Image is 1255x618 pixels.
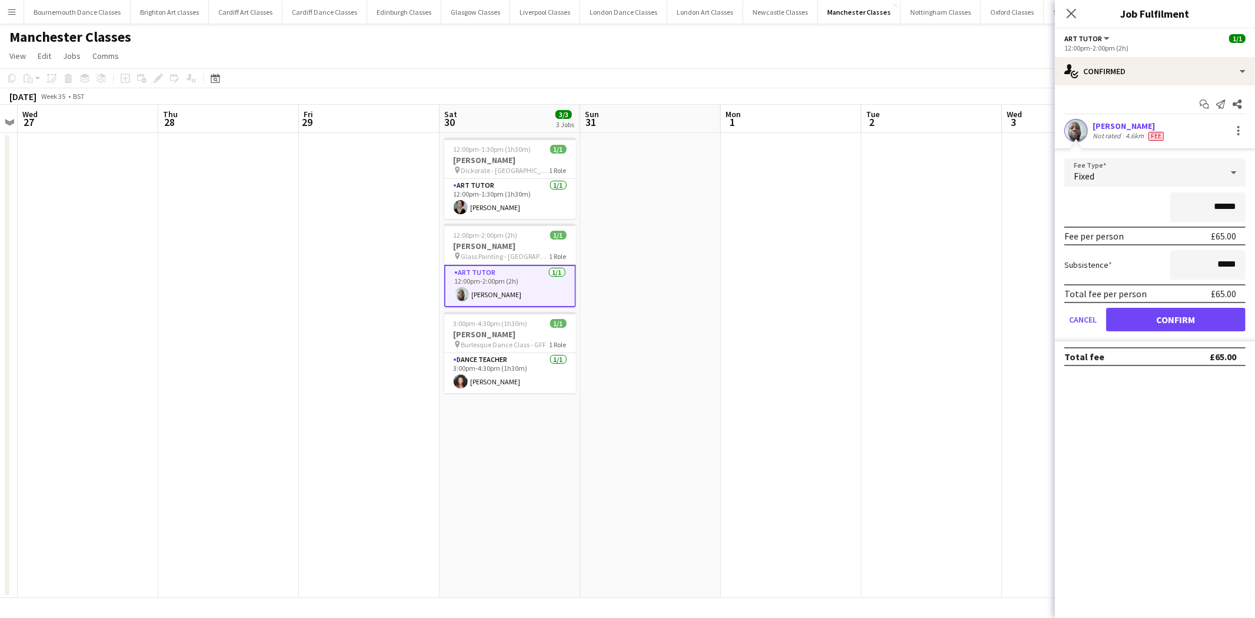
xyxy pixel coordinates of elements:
span: 12:00pm-2:00pm (2h) [454,231,518,240]
button: Edinburgh Classes [367,1,441,24]
span: Fri [304,109,313,119]
span: 1/1 [550,319,567,328]
span: Fixed [1074,170,1094,182]
span: 3 [1005,115,1022,129]
button: Newcastle Classes [743,1,818,24]
button: Oxford Classes [981,1,1044,24]
span: 1 Role [550,340,567,349]
span: Jobs [63,51,81,61]
div: Fee per person [1064,230,1124,242]
h3: [PERSON_NAME] [444,329,576,340]
span: Thu [163,109,178,119]
button: Confirm [1106,308,1246,331]
span: Edit [38,51,51,61]
div: [PERSON_NAME] [1093,121,1166,131]
span: 27 [21,115,38,129]
span: Art Tutor [1064,34,1102,43]
button: Sheffield Classes [1044,1,1113,24]
span: 1/1 [550,231,567,240]
span: 1 Role [550,166,567,175]
div: £65.00 [1211,230,1236,242]
span: 28 [161,115,178,129]
span: Glass Painting - [GEOGRAPHIC_DATA] [461,252,550,261]
button: Cardiff Art Classes [209,1,282,24]
a: Edit [33,48,56,64]
span: Sun [585,109,599,119]
button: Glasgow Classes [441,1,510,24]
button: Manchester Classes [818,1,901,24]
button: Brighton Art classes [131,1,209,24]
h1: Manchester Classes [9,28,131,46]
span: 1/1 [1229,34,1246,43]
span: Wed [22,109,38,119]
div: [DATE] [9,91,36,102]
span: 1 [724,115,741,129]
app-job-card: 3:00pm-4:30pm (1h30m)1/1[PERSON_NAME] Burlesque Dance Class - GFF1 RoleDance Teacher1/13:00pm-4:3... [444,312,576,393]
button: Art Tutor [1064,34,1111,43]
h3: Job Fulfilment [1055,6,1255,21]
app-job-card: 12:00pm-1:30pm (1h30m)1/1[PERSON_NAME] Dickorate - [GEOGRAPHIC_DATA]1 RoleArt Tutor1/112:00pm-1:3... [444,138,576,219]
span: 3/3 [555,110,572,119]
span: 1 Role [550,252,567,261]
span: Wed [1007,109,1022,119]
div: Confirmed [1055,57,1255,85]
button: London Dance Classes [580,1,667,24]
app-card-role: Art Tutor1/112:00pm-1:30pm (1h30m)[PERSON_NAME] [444,179,576,219]
a: Jobs [58,48,85,64]
button: Cancel [1064,308,1101,331]
span: Dickorate - [GEOGRAPHIC_DATA] [461,166,550,175]
div: 3 Jobs [556,120,574,129]
div: Not rated [1093,131,1123,141]
span: Mon [725,109,741,119]
span: 29 [302,115,313,129]
div: BST [73,92,85,101]
div: 4.6km [1123,131,1146,141]
app-job-card: 12:00pm-2:00pm (2h)1/1[PERSON_NAME] Glass Painting - [GEOGRAPHIC_DATA]1 RoleArt Tutor1/112:00pm-2... [444,224,576,307]
a: View [5,48,31,64]
div: Total fee [1064,351,1104,363]
div: 12:00pm-2:00pm (2h) [1064,44,1246,52]
span: 2 [864,115,880,129]
span: 30 [442,115,457,129]
div: Crew has different fees then in role [1146,131,1166,141]
app-card-role: Dance Teacher1/13:00pm-4:30pm (1h30m)[PERSON_NAME] [444,353,576,393]
span: 1/1 [550,145,567,154]
div: Total fee per person [1064,288,1147,300]
span: Burlesque Dance Class - GFF [461,340,547,349]
span: Week 35 [39,92,68,101]
span: Comms [92,51,119,61]
div: £65.00 [1210,351,1236,363]
app-card-role: Art Tutor1/112:00pm-2:00pm (2h)[PERSON_NAME] [444,265,576,307]
div: £65.00 [1211,288,1236,300]
button: London Art Classes [667,1,743,24]
span: View [9,51,26,61]
button: Cardiff Dance Classes [282,1,367,24]
span: Sat [444,109,457,119]
h3: [PERSON_NAME] [444,241,576,251]
span: 3:00pm-4:30pm (1h30m) [454,319,528,328]
button: Bournemouth Dance Classes [24,1,131,24]
a: Comms [88,48,124,64]
button: Nottingham Classes [901,1,981,24]
span: Tue [866,109,880,119]
span: 12:00pm-1:30pm (1h30m) [454,145,531,154]
span: Fee [1149,132,1164,141]
h3: [PERSON_NAME] [444,155,576,165]
span: 31 [583,115,599,129]
label: Subsistence [1064,260,1112,270]
button: Liverpool Classes [510,1,580,24]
